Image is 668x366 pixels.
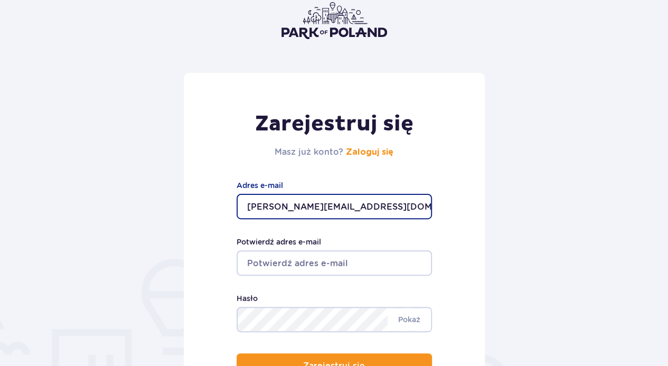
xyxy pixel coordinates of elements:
[281,2,387,39] img: Park of Poland logo
[237,293,258,304] label: Hasło
[237,194,432,219] input: Wpisz swój adres e-mail
[255,111,413,137] h1: Zarejestruj się
[237,236,432,248] label: Potwierdź adres e-mail
[346,148,393,156] a: Zaloguj się
[388,308,431,331] span: Pokaż
[237,250,432,276] input: Potwierdź adres e-mail
[255,146,413,158] h2: Masz już konto?
[237,180,432,191] label: Adres e-mail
